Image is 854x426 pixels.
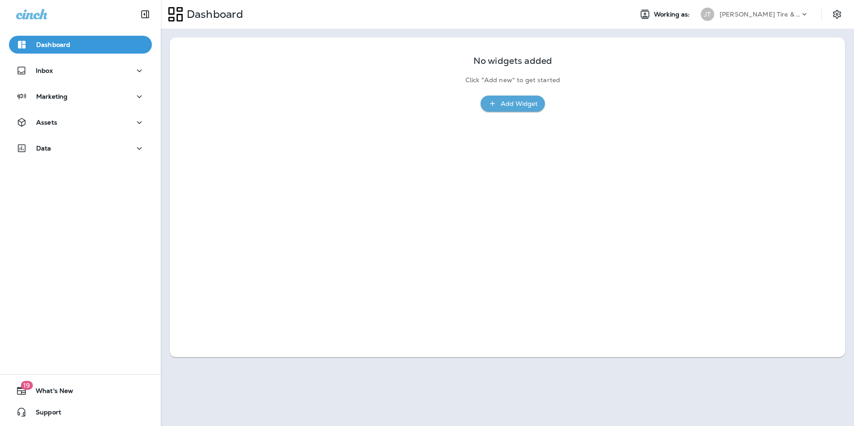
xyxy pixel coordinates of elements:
[36,93,67,100] p: Marketing
[481,96,545,112] button: Add Widget
[9,139,152,157] button: Data
[501,98,538,109] div: Add Widget
[21,381,33,390] span: 19
[701,8,714,21] div: JT
[9,62,152,79] button: Inbox
[36,67,53,74] p: Inbox
[654,11,692,18] span: Working as:
[9,88,152,105] button: Marketing
[473,57,552,65] p: No widgets added
[9,36,152,54] button: Dashboard
[36,119,57,126] p: Assets
[829,6,845,22] button: Settings
[465,76,560,84] p: Click "Add new" to get started
[9,113,152,131] button: Assets
[720,11,800,18] p: [PERSON_NAME] Tire & Auto
[36,145,51,152] p: Data
[9,403,152,421] button: Support
[27,409,61,419] span: Support
[133,5,158,23] button: Collapse Sidebar
[183,8,243,21] p: Dashboard
[27,387,73,398] span: What's New
[36,41,70,48] p: Dashboard
[9,382,152,400] button: 19What's New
